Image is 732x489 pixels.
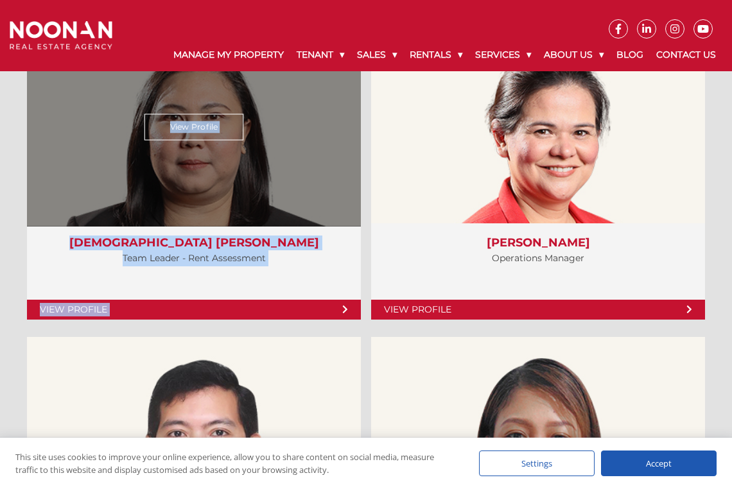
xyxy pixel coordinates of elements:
[384,236,692,250] h3: [PERSON_NAME]
[610,39,650,71] a: Blog
[15,450,453,476] div: This site uses cookies to improve your online experience, allow you to share content on social me...
[650,39,722,71] a: Contact Us
[10,21,112,49] img: Noonan Real Estate Agency
[469,39,537,71] a: Services
[167,39,290,71] a: Manage My Property
[601,450,717,476] div: Accept
[290,39,351,71] a: Tenant
[371,300,705,320] a: View Profile
[351,39,403,71] a: Sales
[40,236,348,250] h3: [DEMOGRAPHIC_DATA] [PERSON_NAME]
[479,450,595,476] div: Settings
[27,300,361,320] a: View Profile
[403,39,469,71] a: Rentals
[384,250,692,266] p: Operations Manager
[40,250,348,266] p: Team Leader - Rent Assessment
[537,39,610,71] a: About Us
[144,114,244,140] a: View Profile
